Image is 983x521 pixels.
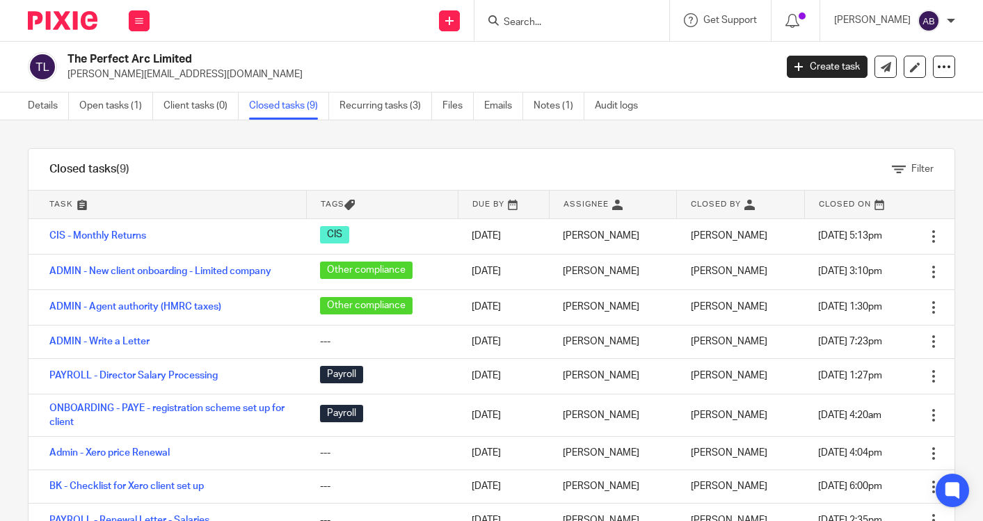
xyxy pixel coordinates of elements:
a: ADMIN - Agent authority (HMRC taxes) [49,302,221,312]
span: Payroll [320,405,363,422]
td: [PERSON_NAME] [549,437,677,470]
a: Client tasks (0) [163,93,239,120]
td: [PERSON_NAME] [549,254,677,289]
div: --- [320,446,444,460]
span: [PERSON_NAME] [691,231,767,241]
td: [DATE] [458,358,549,394]
span: Get Support [703,15,757,25]
td: [DATE] [458,394,549,437]
a: Files [442,93,474,120]
td: [PERSON_NAME] [549,358,677,394]
a: ONBOARDING - PAYE - registration scheme set up for client [49,403,285,427]
span: [DATE] 6:00pm [818,482,882,492]
a: Create task [787,56,868,78]
span: [PERSON_NAME] [691,410,767,420]
div: --- [320,335,444,348]
a: Emails [484,93,523,120]
a: PAYROLL - Director Salary Processing [49,371,218,380]
span: Payroll [320,366,363,383]
td: [DATE] [458,325,549,358]
span: [PERSON_NAME] [691,302,767,312]
td: [DATE] [458,289,549,325]
span: [PERSON_NAME] [691,266,767,276]
span: [DATE] 5:13pm [818,231,882,241]
span: (9) [116,163,129,175]
span: [DATE] 1:30pm [818,302,882,312]
span: [PERSON_NAME] [691,371,767,380]
td: [DATE] [458,470,549,504]
td: [DATE] [458,254,549,289]
td: [DATE] [458,218,549,254]
div: --- [320,479,444,493]
span: [PERSON_NAME] [691,337,767,346]
span: [DATE] 4:20am [818,410,881,420]
th: Tags [306,191,458,218]
span: [DATE] 3:10pm [818,266,882,276]
a: CIS - Monthly Returns [49,231,146,241]
span: [DATE] 7:23pm [818,337,882,346]
a: Details [28,93,69,120]
a: ADMIN - Write a Letter [49,337,150,346]
a: BK - Checklist for Xero client set up [49,481,204,491]
span: CIS [320,226,349,243]
a: Open tasks (1) [79,93,153,120]
p: [PERSON_NAME] [834,13,911,27]
td: [PERSON_NAME] [549,218,677,254]
h1: Closed tasks [49,162,129,177]
td: [PERSON_NAME] [549,289,677,325]
a: Admin - Xero price Renewal [49,448,170,458]
span: [DATE] 4:04pm [818,449,882,458]
h2: The Perfect Arc Limited [67,52,626,67]
span: [PERSON_NAME] [691,449,767,458]
a: ADMIN - New client onboarding - Limited company [49,266,271,276]
img: Pixie [28,11,97,30]
span: [PERSON_NAME] [691,482,767,492]
a: Closed tasks (9) [249,93,329,120]
img: svg%3E [28,52,57,81]
td: [PERSON_NAME] [549,325,677,358]
a: Notes (1) [534,93,584,120]
a: Audit logs [595,93,648,120]
td: [DATE] [458,437,549,470]
span: Other compliance [320,297,413,314]
span: Other compliance [320,262,413,279]
img: svg%3E [918,10,940,32]
span: Filter [911,164,934,174]
span: [DATE] 1:27pm [818,371,882,380]
td: [PERSON_NAME] [549,394,677,437]
input: Search [502,17,628,29]
td: [PERSON_NAME] [549,470,677,504]
p: [PERSON_NAME][EMAIL_ADDRESS][DOMAIN_NAME] [67,67,766,81]
a: Recurring tasks (3) [339,93,432,120]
